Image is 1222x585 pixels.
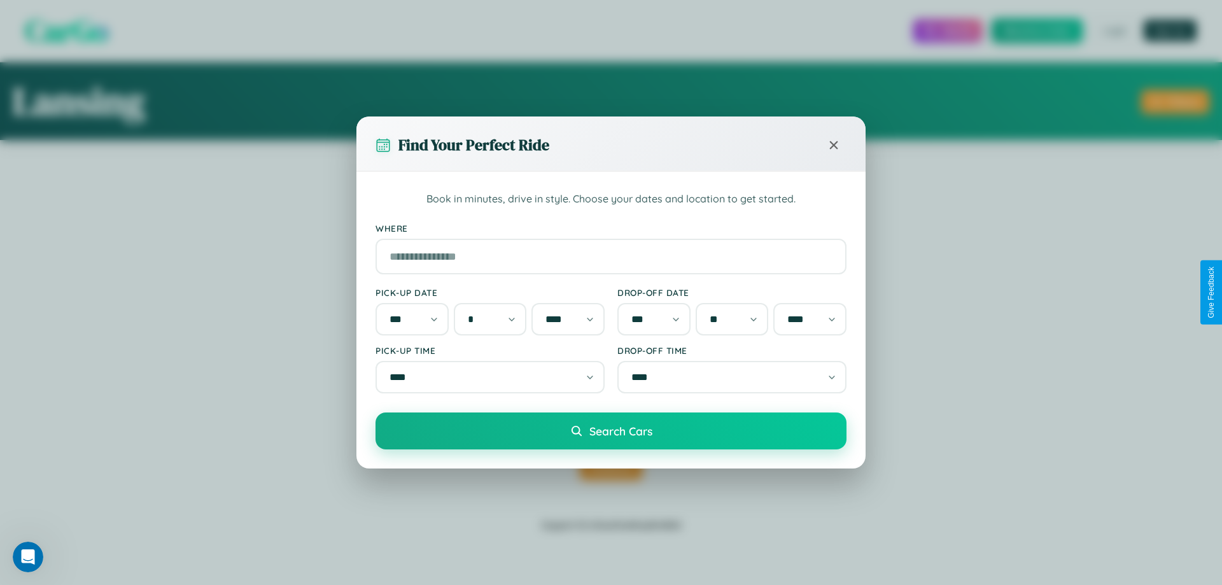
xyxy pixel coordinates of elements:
label: Pick-up Date [376,287,605,298]
button: Search Cars [376,412,846,449]
label: Pick-up Time [376,345,605,356]
label: Drop-off Time [617,345,846,356]
label: Where [376,223,846,234]
h3: Find Your Perfect Ride [398,134,549,155]
label: Drop-off Date [617,287,846,298]
p: Book in minutes, drive in style. Choose your dates and location to get started. [376,191,846,208]
span: Search Cars [589,424,652,438]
